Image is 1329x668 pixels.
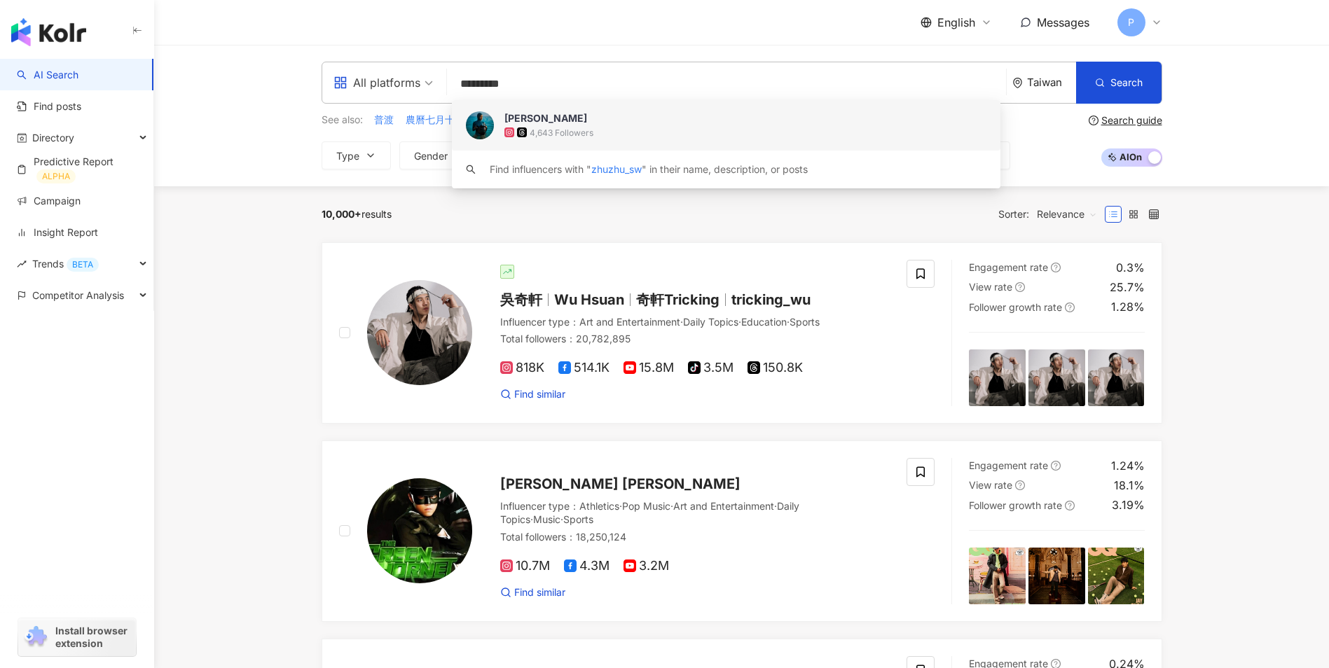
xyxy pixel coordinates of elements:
[32,122,74,153] span: Directory
[514,585,565,599] span: Find similar
[748,361,803,375] span: 150.8K
[1065,302,1075,312] span: question-circle
[731,291,811,308] span: tricking_wu
[500,361,544,375] span: 818K
[1037,15,1089,29] span: Messages
[787,316,790,328] span: ·
[17,194,81,208] a: Campaign
[670,500,673,512] span: ·
[1112,497,1145,513] div: 3.19%
[17,155,142,183] a: Predictive ReportALPHA
[741,316,787,328] span: Education
[774,500,777,512] span: ·
[1037,203,1097,225] span: Relevance
[530,127,593,139] div: 4,643 Followers
[998,203,1105,225] div: Sorter:
[579,500,619,512] span: Athletics
[1088,349,1145,406] img: post-image
[500,530,890,544] div: Total followers ： 18,250,124
[969,349,1026,406] img: post-image
[673,500,774,512] span: Art and Entertainment
[322,208,361,220] span: 10,000+
[1051,461,1061,471] span: question-circle
[1110,77,1143,88] span: Search
[624,361,674,375] span: 15.8M
[1015,282,1025,292] span: question-circle
[336,151,359,162] span: Type
[969,479,1012,491] span: View rate
[688,361,734,375] span: 3.5M
[1028,548,1085,604] img: post-image
[1111,299,1145,314] div: 1.28%
[1065,501,1075,510] span: question-circle
[683,316,738,328] span: Daily Topics
[1012,78,1023,88] span: environment
[790,316,820,328] span: Sports
[18,618,136,656] a: chrome extensionInstall browser extension
[1111,458,1145,473] div: 1.24%
[1101,115,1162,126] div: Search guide
[500,332,890,346] div: Total followers ： 20,782,895
[514,387,565,401] span: Find similar
[67,258,99,272] div: BETA
[405,112,465,127] button: 農曆七月十五
[563,513,593,525] span: Sports
[414,151,448,162] span: Gender
[533,513,560,525] span: Music
[500,475,741,492] span: [PERSON_NAME] [PERSON_NAME]
[500,499,890,527] div: Influencer type ：
[558,361,610,375] span: 514.1K
[622,500,670,512] span: Pop Music
[322,209,392,220] div: results
[969,261,1048,273] span: Engagement rate
[22,626,49,648] img: chrome extension
[17,225,98,239] a: Insight Report
[333,76,347,90] span: appstore
[32,248,99,279] span: Trends
[1028,349,1085,406] img: post-image
[500,559,550,573] span: 10.7M
[969,499,1062,511] span: Follower growth rate
[1088,548,1145,604] img: post-image
[1089,116,1099,125] span: question-circle
[11,18,86,46] img: logo
[466,111,494,139] img: KOL Avatar
[969,301,1062,313] span: Follower growth rate
[322,113,363,127] span: See also:
[17,99,81,113] a: Find posts
[367,478,472,583] img: KOL Avatar
[466,165,476,174] span: search
[17,68,78,82] a: searchAI Search
[17,259,27,269] span: rise
[504,111,587,125] div: [PERSON_NAME]
[937,15,975,30] span: English
[333,71,420,94] div: All platforms
[624,559,669,573] span: 3.2M
[399,141,479,169] button: Gender
[680,316,683,328] span: ·
[1110,279,1145,295] div: 25.7%
[500,585,565,599] a: Find similar
[490,162,808,177] div: Find influencers with " " in their name, description, or posts
[738,316,741,328] span: ·
[560,513,563,525] span: ·
[1015,480,1025,490] span: question-circle
[500,387,565,401] a: Find similar
[1027,76,1076,88] div: Taiwan
[591,163,642,175] span: zhuzhu_sw
[367,280,472,385] img: KOL Avatar
[373,112,394,127] button: 普渡
[500,291,542,308] span: 吳奇軒
[969,548,1026,604] img: post-image
[969,459,1048,471] span: Engagement rate
[1076,62,1162,104] button: Search
[500,500,799,526] span: Daily Topics
[1114,478,1145,493] div: 18.1%
[374,113,394,127] span: 普渡
[500,315,890,329] div: Influencer type ：
[619,500,622,512] span: ·
[564,559,610,573] span: 4.3M
[32,279,124,311] span: Competitor Analysis
[554,291,624,308] span: Wu Hsuan
[322,141,391,169] button: Type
